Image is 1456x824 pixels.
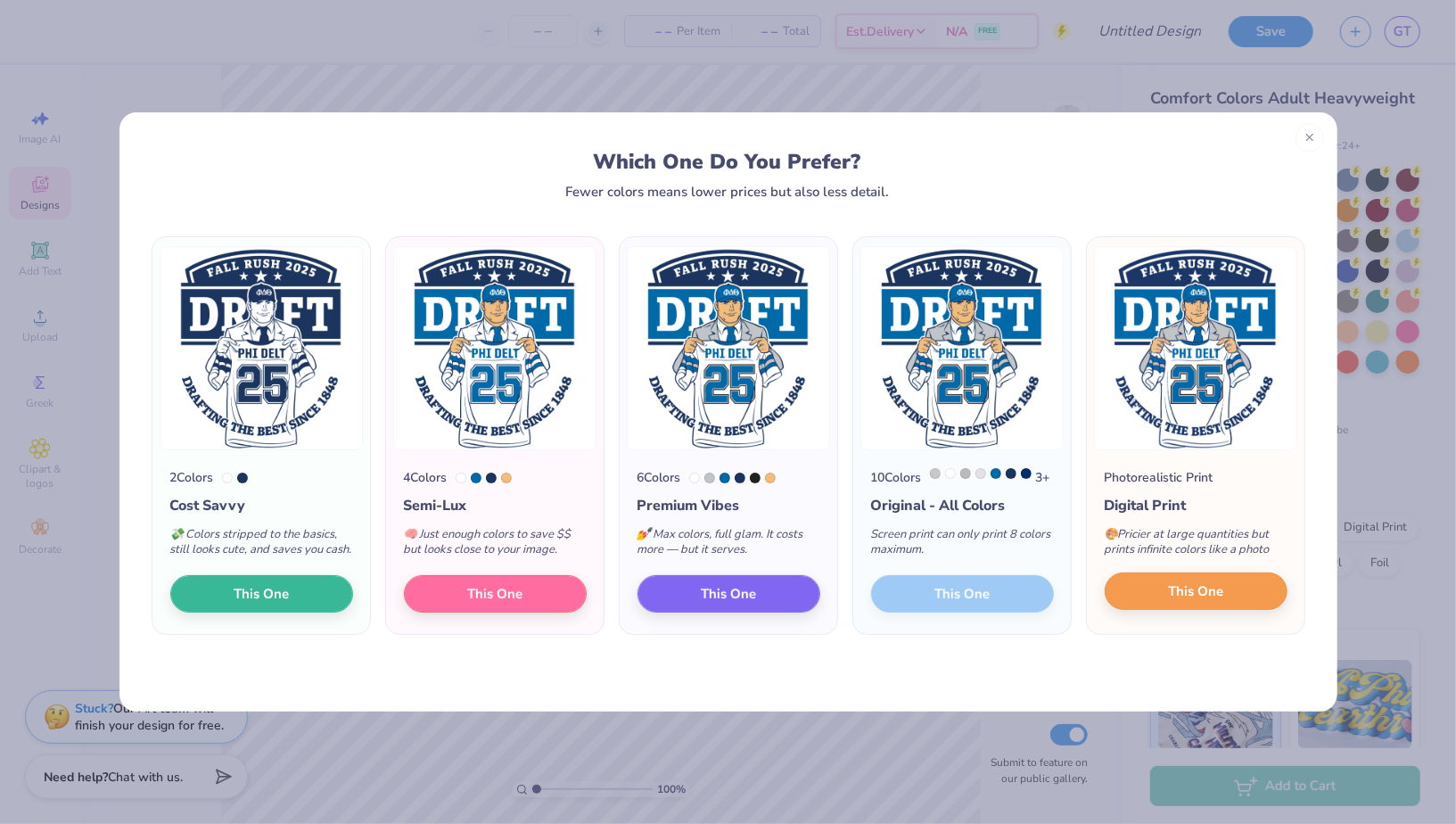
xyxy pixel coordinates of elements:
[486,473,497,483] div: 534 C
[960,468,971,479] div: Cool Gray 4 C
[975,468,986,479] div: 663 C
[170,516,353,575] div: Colors stripped to the basics, still looks cute, and saves you cash.
[638,468,681,487] div: 6 Colors
[467,584,522,605] span: This One
[701,584,756,605] span: This One
[860,246,1064,450] img: 10 color option
[930,468,941,479] div: Cool Gray 3 C
[871,468,922,487] div: 10 Colors
[871,516,1054,575] div: Screen print can only print 8 colors maximum.
[404,468,448,487] div: 4 Colors
[565,185,889,199] div: Fewer colors means lower prices but also less detail.
[160,246,363,450] img: 2 color option
[393,246,596,450] img: 4 color option
[168,150,1287,174] div: Which One Do You Prefer?
[234,584,289,605] span: This One
[704,473,715,483] div: 428 C
[638,516,820,575] div: Max colors, full glam. It costs more — but it serves.
[237,473,248,483] div: 534 C
[1105,468,1213,487] div: Photorealistic Print
[720,473,730,483] div: 307 C
[689,473,700,483] div: White
[456,473,466,483] div: White
[404,575,587,613] button: This One
[1105,526,1119,542] span: 🎨
[170,468,214,487] div: 2 Colors
[1105,495,1287,516] div: Digital Print
[735,473,745,483] div: 534 C
[1094,246,1297,450] img: Photorealistic preview
[750,473,761,483] div: Neutral Black C
[871,495,1054,516] div: Original - All Colors
[404,516,587,575] div: Just enough colors to save $$ but looks close to your image.
[170,526,185,542] span: 💸
[1168,581,1223,602] span: This One
[1021,468,1032,479] div: 294 C
[170,575,353,613] button: This One
[930,468,1050,487] div: 3 +
[638,526,652,542] span: 💅
[765,473,776,483] div: 156 C
[1105,573,1287,610] button: This One
[471,473,481,483] div: 307 C
[945,468,956,479] div: White
[638,495,820,516] div: Premium Vibes
[991,468,1001,479] div: 307 C
[404,526,418,542] span: 🧠
[404,495,587,516] div: Semi-Lux
[170,495,353,516] div: Cost Savvy
[222,473,233,483] div: White
[1105,516,1287,575] div: Pricier at large quantities but prints infinite colors like a photo
[627,246,830,450] img: 6 color option
[638,575,820,613] button: This One
[1006,468,1016,479] div: 534 C
[501,473,512,483] div: 156 C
